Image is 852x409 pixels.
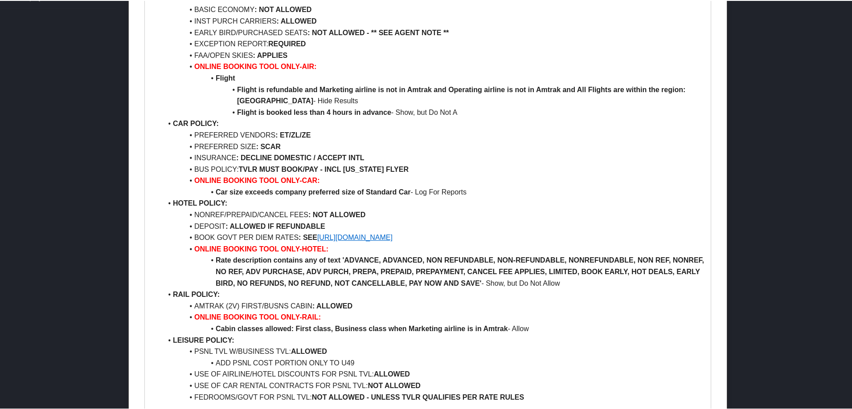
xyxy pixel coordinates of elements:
[268,39,306,47] strong: REQUIRED
[162,15,704,26] li: INST PURCH CARRIERS
[162,379,704,391] li: USE OF CAR RENTAL CONTRACTS FOR PSNL TVL:
[162,151,704,163] li: INSURANCE
[162,208,704,220] li: NONREF/PREPAID/CANCEL FEES
[162,3,704,15] li: BASIC ECONOMY
[299,233,317,240] strong: : SEE
[277,16,317,24] strong: : ALLOWED
[194,244,328,252] strong: ONLINE BOOKING TOOL ONLY-HOTEL:
[162,49,704,61] li: FAA/OPEN SKIES
[162,129,704,140] li: PREFERRED VENDORS
[162,220,704,231] li: DEPOSIT
[312,393,524,400] strong: NOT ALLOWED - UNLESS TVLR QUALIFIES PER RATE RULES
[216,73,235,81] strong: Flight
[162,322,704,334] li: - Allow
[173,198,227,206] strong: HOTEL POLICY:
[237,85,688,104] strong: Flight is refundable and Marketing airline is not in Amtrak and Operating airline is not in Amtra...
[162,186,704,197] li: - Log For Reports
[307,28,449,36] strong: : NOT ALLOWED - ** SEE AGENT NOTE **
[162,368,704,379] li: USE OF AIRLINE/HOTEL DISCOUNTS FOR PSNL TVL:
[253,51,288,58] strong: : APPLIES
[162,254,704,288] li: - Show, but Do Not Allow
[291,347,327,354] strong: ALLOWED
[312,301,352,309] strong: : ALLOWED
[368,381,421,389] strong: NOT ALLOWED
[216,187,411,195] strong: Car size exceeds company preferred size of Standard Car
[256,142,281,150] strong: : SCAR
[162,300,704,311] li: AMTRAK (2V) FIRST/BUSNS CABIN
[374,369,410,377] strong: ALLOWED
[216,324,508,332] strong: Cabin classes allowed: First class, Business class when Marketing airline is in Amtrak
[162,163,704,174] li: BUS POLICY:
[275,130,311,138] strong: : ET/ZL/ZE
[162,231,704,243] li: BOOK GOVT PER DIEM RATES
[173,119,219,126] strong: CAR POLICY:
[216,255,706,286] strong: Rate description contains any of text 'ADVANCE, ADVANCED, NON REFUNDABLE, NON-REFUNDABLE, NONREFU...
[162,26,704,38] li: EARLY BIRD/PURCHASED SEATS
[194,176,320,183] strong: ONLINE BOOKING TOOL ONLY-CAR:
[254,5,311,12] strong: : NOT ALLOWED
[162,345,704,356] li: PSNL TVL W/BUSINESS TVL:
[162,356,704,368] li: ADD PSNL COST PORTION ONLY TO U49
[162,106,704,117] li: - Show, but Do Not A
[194,312,321,320] strong: ONLINE BOOKING TOOL ONLY-RAIL:
[162,83,704,106] li: - Hide Results
[194,62,316,69] strong: ONLINE BOOKING TOOL ONLY-AIR:
[237,108,391,115] strong: Flight is booked less than 4 hours in advance
[239,165,409,172] strong: TVLR MUST BOOK/PAY - INCL [US_STATE] FLYER
[162,140,704,152] li: PREFERRED SIZE
[173,290,220,297] strong: RAIL POLICY:
[162,391,704,402] li: FEDROOMS/GOVT FOR PSNL TVL:
[308,210,365,218] strong: : NOT ALLOWED
[162,37,704,49] li: EXCEPTION REPORT:
[173,336,234,343] strong: LEISURE POLICY:
[225,222,325,229] strong: : ALLOWED IF REFUNDABLE
[317,233,393,240] a: [URL][DOMAIN_NAME]
[236,153,364,161] strong: : DECLINE DOMESTIC / ACCEPT INTL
